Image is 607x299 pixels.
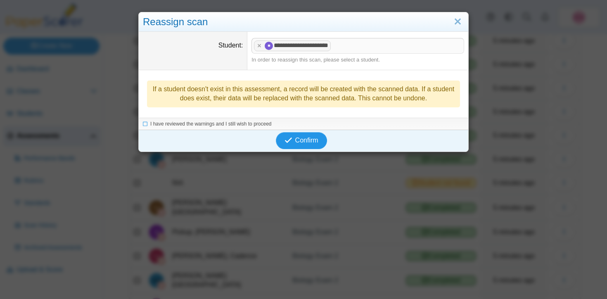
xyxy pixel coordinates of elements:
[251,38,464,54] tags: ​
[256,43,263,48] x: remove tag
[276,132,327,149] button: Confirm
[295,137,318,144] span: Confirm
[267,44,271,47] span: Jaxon Baker
[139,12,468,32] div: Reassign scan
[451,15,464,29] a: Close
[251,56,464,64] div: In order to reassign this scan, please select a student.
[150,121,272,127] span: I have reviewed the warnings and I still wish to proceed
[218,42,243,49] label: Student
[147,81,460,107] div: If a student doesn't exist in this assessment, a record will be created with the scanned data. If...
